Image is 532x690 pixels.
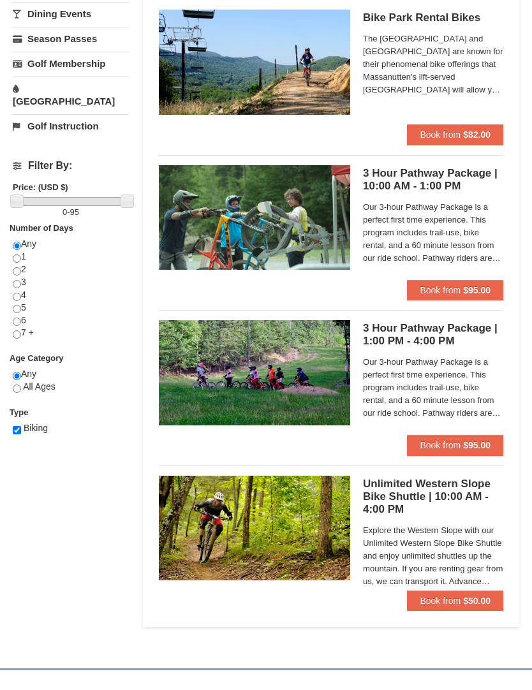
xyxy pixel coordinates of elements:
[10,353,64,363] strong: Age Category
[420,440,461,450] span: Book from
[407,591,503,611] button: Book from $50.00
[23,381,55,392] span: All Ages
[463,285,491,295] strong: $95.00
[13,160,129,172] h4: Filter By:
[407,435,503,455] button: Book from $95.00
[70,207,79,217] span: 95
[363,478,503,516] h5: Unlimited Western Slope Bike Shuttle | 10:00 AM - 4:00 PM
[10,407,28,417] strong: Type
[363,33,503,96] span: The [GEOGRAPHIC_DATA] and [GEOGRAPHIC_DATA] are known for their phenomenal bike offerings that Ma...
[13,52,129,75] a: Golf Membership
[363,356,503,420] span: Our 3-hour Pathway Package is a perfect first time experience. This program includes trail-use, b...
[13,114,129,138] a: Golf Instruction
[420,596,461,606] span: Book from
[13,206,129,219] label: -
[63,207,67,217] span: 0
[13,77,129,113] a: [GEOGRAPHIC_DATA]
[363,322,503,348] h5: 3 Hour Pathway Package | 1:00 PM - 4:00 PM
[13,2,129,26] a: Dining Events
[463,596,491,606] strong: $50.00
[24,423,48,433] span: Biking
[13,182,68,192] strong: Price: (USD $)
[13,368,129,406] div: Any
[407,124,503,145] button: Book from $82.00
[463,440,491,450] strong: $95.00
[13,238,129,352] div: Any 1 2 3 4 5 6 7 +
[363,201,503,265] span: Our 3-hour Pathway Package is a perfect first time experience. This program includes trail-use, b...
[363,167,503,193] h5: 3 Hour Pathway Package | 10:00 AM - 1:00 PM
[363,524,503,588] span: Explore the Western Slope with our Unlimited Western Slope Bike Shuttle and enjoy unlimited shutt...
[159,320,350,425] img: 6619923-43-a0aa2a2a.jpg
[463,129,491,140] strong: $82.00
[13,27,129,50] a: Season Passes
[420,285,461,295] span: Book from
[407,280,503,300] button: Book from $95.00
[420,129,461,140] span: Book from
[10,223,73,233] strong: Number of Days
[363,11,503,24] h5: Bike Park Rental Bikes
[159,165,350,270] img: 6619923-41-e7b00406.jpg
[159,10,350,114] img: 6619923-15-103d8a09.jpg
[159,476,350,580] img: 6619923-18-e7349e5b.jpg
